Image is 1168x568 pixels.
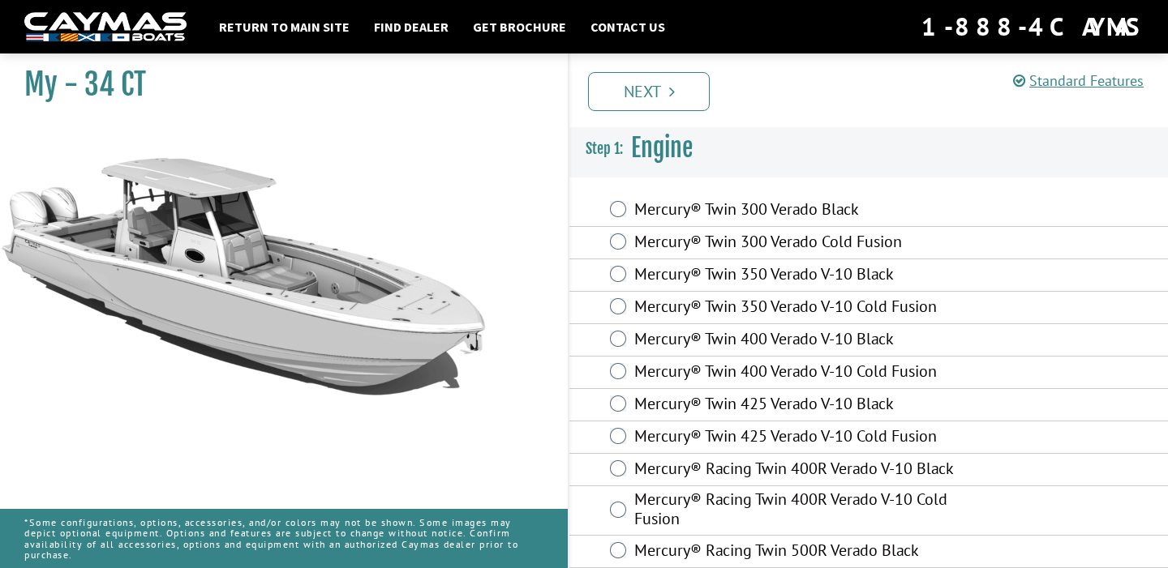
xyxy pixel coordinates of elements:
[634,489,955,532] label: Mercury® Racing Twin 400R Verado V-10 Cold Fusion
[634,264,955,288] label: Mercury® Twin 350 Verado V-10 Black
[634,540,955,564] label: Mercury® Racing Twin 500R Verado Black
[211,16,358,37] a: Return to main site
[634,459,955,482] label: Mercury® Racing Twin 400R Verado V-10 Black
[24,509,543,568] p: *Some configurations, options, accessories, and/or colors may not be shown. Some images may depic...
[1013,71,1144,90] a: Standard Features
[582,16,673,37] a: Contact Us
[634,232,955,255] label: Mercury® Twin 300 Verado Cold Fusion
[921,9,1144,45] div: 1-888-4CAYMAS
[24,66,527,103] h1: My - 34 CT
[366,16,457,37] a: Find Dealer
[634,361,955,385] label: Mercury® Twin 400 Verado V-10 Cold Fusion
[634,297,955,320] label: Mercury® Twin 350 Verado V-10 Cold Fusion
[634,426,955,450] label: Mercury® Twin 425 Verado V-10 Cold Fusion
[24,12,187,42] img: white-logo-c9c8dbefe5ff5ceceb0f0178aa75bf4bb51f6bca0971e226c86eb53dfe498488.png
[465,16,574,37] a: Get Brochure
[588,72,710,111] a: Next
[569,118,1168,178] h3: Engine
[634,329,955,352] label: Mercury® Twin 400 Verado V-10 Black
[634,394,955,417] label: Mercury® Twin 425 Verado V-10 Black
[584,70,1168,111] ul: Pagination
[634,199,955,223] label: Mercury® Twin 300 Verado Black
